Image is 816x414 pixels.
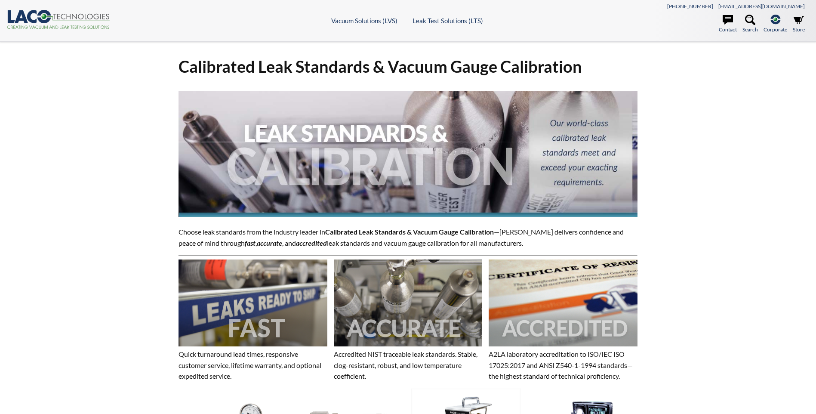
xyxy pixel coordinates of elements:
a: [EMAIL_ADDRESS][DOMAIN_NAME] [718,3,805,9]
img: Leak Standards & Calibration header [179,91,637,216]
a: Store [793,15,805,34]
em: fast [245,239,256,247]
h1: Calibrated Leak Standards & Vacuum Gauge Calibration [179,56,637,77]
a: Vacuum Solutions (LVS) [331,17,397,25]
a: Leak Test Solutions (LTS) [413,17,483,25]
a: Contact [719,15,737,34]
p: Choose leak standards from the industry leader in —[PERSON_NAME] delivers confidence and peace of... [179,226,637,248]
a: Search [742,15,758,34]
img: Image showing the word ACCURATE overlaid on it [334,260,482,346]
p: A2LA laboratory accreditation to ISO/IEC ISO 17025:2017 and ANSI Z540-1-1994 standards—the highes... [489,349,637,382]
img: Image showing the word ACCREDITED overlaid on it [489,260,637,346]
strong: Calibrated Leak Standards & Vacuum Gauge Calibration [325,228,494,236]
em: accredited [296,239,327,247]
span: Corporate [764,25,787,34]
strong: accurate [257,239,282,247]
p: Quick turnaround lead times, responsive customer service, lifetime warranty, and optional expedit... [179,349,327,382]
a: [PHONE_NUMBER] [667,3,713,9]
p: Accredited NIST traceable leak standards. Stable, clog-resistant, robust, and low temperature coe... [334,349,482,382]
img: Image showing the word FAST overlaid on it [179,260,327,346]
